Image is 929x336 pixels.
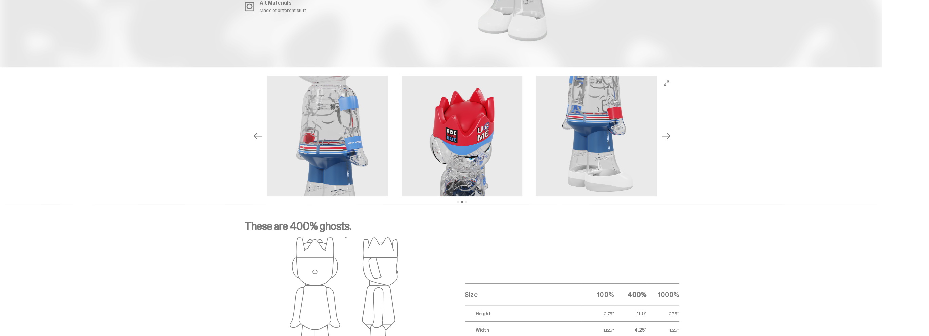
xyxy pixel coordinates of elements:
button: Next [659,129,674,143]
button: View slide 3 [465,201,467,203]
th: Size [465,284,581,305]
td: 27.5" [647,305,679,322]
button: View slide 1 [457,201,459,203]
td: 2.75" [581,305,614,322]
th: 100% [581,284,614,305]
img: John_Cena_Media_Gallery_6.png [267,76,388,196]
button: Previous [250,129,265,143]
p: Made of different stuff [260,8,306,13]
img: John_Cena_Media_Gallery_4.png [402,76,522,196]
p: Alt Materials [260,0,306,6]
img: John_Cena_Media_Gallery_5.png [536,76,657,196]
td: 11.0" [614,305,647,322]
button: View slide 2 [461,201,463,203]
th: 1000% [647,284,679,305]
p: These are 400% ghosts. [245,221,679,237]
td: Height [465,305,581,322]
button: View full-screen [662,79,670,87]
th: 400% [614,284,647,305]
